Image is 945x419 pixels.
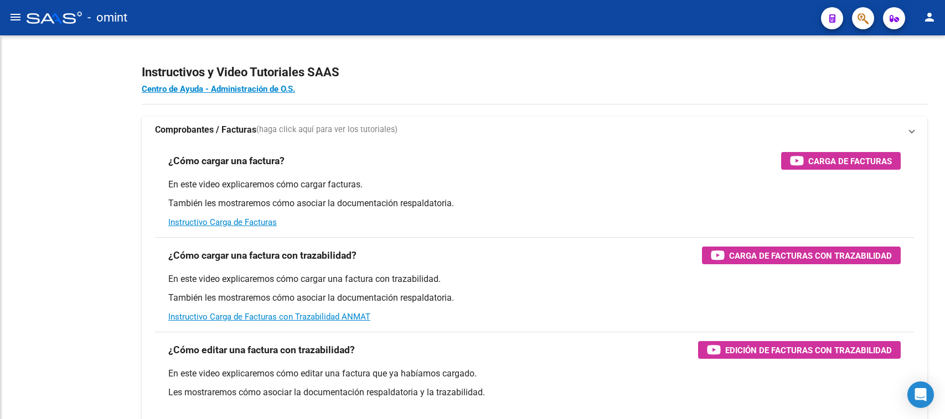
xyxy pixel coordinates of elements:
mat-icon: menu [9,11,22,24]
p: En este video explicaremos cómo cargar una factura con trazabilidad. [168,273,901,285]
mat-icon: person [923,11,936,24]
strong: Comprobantes / Facturas [155,124,256,136]
div: Open Intercom Messenger [907,381,934,408]
button: Edición de Facturas con Trazabilidad [698,341,901,359]
span: Carga de Facturas [808,154,892,168]
p: En este video explicaremos cómo cargar facturas. [168,179,901,191]
h3: ¿Cómo editar una factura con trazabilidad? [168,342,355,358]
p: En este video explicaremos cómo editar una factura que ya habíamos cargado. [168,368,901,380]
span: Edición de Facturas con Trazabilidad [725,343,892,357]
p: Les mostraremos cómo asociar la documentación respaldatoria y la trazabilidad. [168,386,901,399]
a: Centro de Ayuda - Administración de O.S. [142,84,295,94]
button: Carga de Facturas con Trazabilidad [702,247,901,264]
span: - omint [87,6,127,30]
button: Carga de Facturas [781,152,901,170]
span: (haga click aquí para ver los tutoriales) [256,124,397,136]
h2: Instructivos y Video Tutoriales SAAS [142,62,927,83]
p: También les mostraremos cómo asociar la documentación respaldatoria. [168,197,901,209]
span: Carga de Facturas con Trazabilidad [729,249,892,263]
h3: ¿Cómo cargar una factura con trazabilidad? [168,248,357,263]
mat-expansion-panel-header: Comprobantes / Facturas(haga click aquí para ver los tutoriales) [142,117,927,143]
a: Instructivo Carga de Facturas con Trazabilidad ANMAT [168,312,370,322]
a: Instructivo Carga de Facturas [168,217,277,227]
p: También les mostraremos cómo asociar la documentación respaldatoria. [168,292,901,304]
h3: ¿Cómo cargar una factura? [168,153,285,169]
